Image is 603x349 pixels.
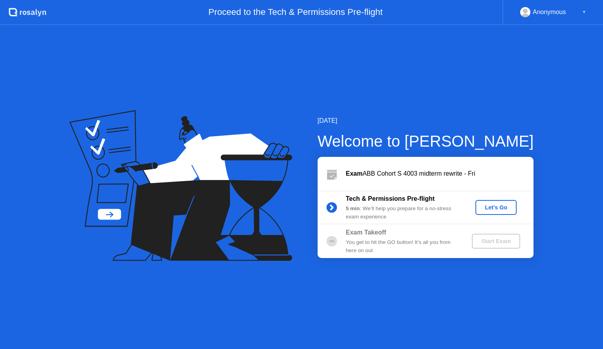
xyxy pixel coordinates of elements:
div: ABB Cohort S 4003 midterm rewrite - Fri [346,169,534,178]
button: Let's Go [475,200,517,215]
div: Let's Go [479,204,513,211]
b: 5 min [346,205,360,211]
div: [DATE] [318,116,534,125]
div: Anonymous [533,7,566,17]
div: Start Exam [475,238,517,244]
div: You get to hit the GO button! It’s all you from here on out [346,238,459,254]
b: Exam Takeoff [346,229,386,236]
div: Welcome to [PERSON_NAME] [318,129,534,153]
div: ▼ [582,7,586,17]
b: Exam [346,170,363,177]
b: Tech & Permissions Pre-flight [346,195,435,202]
button: Start Exam [472,234,520,249]
div: : We’ll help you prepare for a no-stress exam experience [346,205,459,221]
